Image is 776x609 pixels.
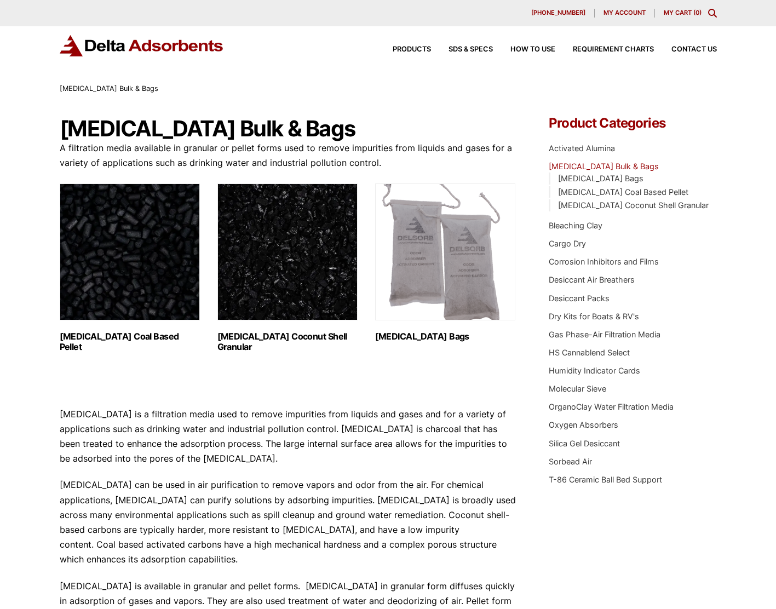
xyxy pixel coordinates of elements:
span: How to Use [510,46,555,53]
a: Gas Phase-Air Filtration Media [549,330,660,339]
a: Sorbead Air [549,457,592,466]
a: Bleaching Clay [549,221,602,230]
a: Requirement Charts [555,46,654,53]
a: Visit product category Activated Carbon Bags [375,183,515,342]
img: Delta Adsorbents [60,35,224,56]
a: OrganoClay Water Filtration Media [549,402,674,411]
a: Contact Us [654,46,717,53]
a: Cargo Dry [549,239,586,248]
a: Humidity Indicator Cards [549,366,640,375]
a: Visit product category Activated Carbon Coconut Shell Granular [217,183,358,352]
a: [MEDICAL_DATA] Coconut Shell Granular [558,200,709,210]
h2: [MEDICAL_DATA] Coal Based Pellet [60,331,200,352]
a: Visit product category Activated Carbon Coal Based Pellet [60,183,200,352]
h2: [MEDICAL_DATA] Bags [375,331,515,342]
h2: [MEDICAL_DATA] Coconut Shell Granular [217,331,358,352]
a: How to Use [493,46,555,53]
p: [MEDICAL_DATA] can be used in air purification to remove vapors and odor from the air. For chemic... [60,478,516,567]
a: Products [375,46,431,53]
a: [MEDICAL_DATA] Bulk & Bags [549,162,659,171]
img: Activated Carbon Coconut Shell Granular [217,183,358,320]
a: Dry Kits for Boats & RV's [549,312,639,321]
div: Toggle Modal Content [708,9,717,18]
span: Products [393,46,431,53]
a: T-86 Ceramic Ball Bed Support [549,475,662,484]
a: Oxygen Absorbers [549,420,618,429]
span: My account [603,10,646,16]
a: SDS & SPECS [431,46,493,53]
a: [PHONE_NUMBER] [522,9,595,18]
span: Requirement Charts [573,46,654,53]
a: Silica Gel Desiccant [549,439,620,448]
span: SDS & SPECS [449,46,493,53]
a: Activated Alumina [549,143,615,153]
h1: [MEDICAL_DATA] Bulk & Bags [60,117,516,141]
a: HS Cannablend Select [549,348,630,357]
a: Desiccant Packs [549,294,610,303]
a: [MEDICAL_DATA] Coal Based Pellet [558,187,688,197]
a: Corrosion Inhibitors and Films [549,257,659,266]
a: [MEDICAL_DATA] Bags [558,174,643,183]
span: [MEDICAL_DATA] Bulk & Bags [60,84,158,93]
a: Desiccant Air Breathers [549,275,635,284]
p: A filtration media available in granular or pellet forms used to remove impurities from liquids a... [60,141,516,170]
h4: Product Categories [549,117,716,130]
a: My account [595,9,655,18]
a: My Cart (0) [664,9,702,16]
p: [MEDICAL_DATA] is a filtration media used to remove impurities from liquids and gases and for a v... [60,407,516,467]
span: 0 [695,9,699,16]
img: Activated Carbon Bags [375,183,515,320]
a: Molecular Sieve [549,384,606,393]
span: [PHONE_NUMBER] [531,10,585,16]
img: Activated Carbon Coal Based Pellet [60,183,200,320]
span: Contact Us [671,46,717,53]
